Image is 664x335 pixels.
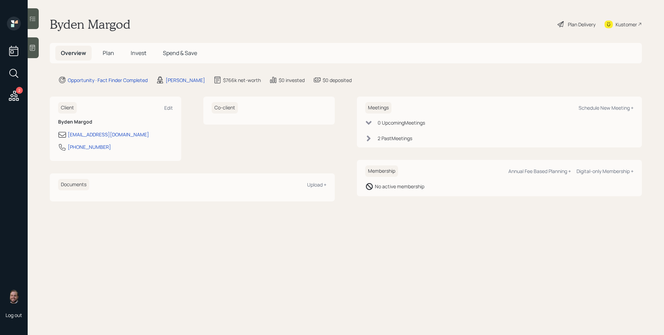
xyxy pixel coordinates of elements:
[323,76,352,84] div: $0 deposited
[375,183,424,190] div: No active membership
[163,49,197,57] span: Spend & Save
[508,168,571,174] div: Annual Fee Based Planning +
[616,21,637,28] div: Kustomer
[16,87,23,94] div: 2
[58,179,89,190] h6: Documents
[68,76,148,84] div: Opportunity · Fact Finder Completed
[131,49,146,57] span: Invest
[58,119,173,125] h6: Byden Margod
[378,135,412,142] div: 2 Past Meeting s
[307,181,326,188] div: Upload +
[365,165,398,177] h6: Membership
[378,119,425,126] div: 0 Upcoming Meeting s
[6,312,22,318] div: Log out
[50,17,130,32] h1: Byden Margod
[577,168,634,174] div: Digital-only Membership +
[68,131,149,138] div: [EMAIL_ADDRESS][DOMAIN_NAME]
[365,102,391,114] h6: Meetings
[279,76,305,84] div: $0 invested
[166,76,205,84] div: [PERSON_NAME]
[579,105,634,111] div: Schedule New Meeting +
[223,76,261,84] div: $766k net-worth
[212,102,238,114] h6: Co-client
[103,49,114,57] span: Plan
[58,102,77,114] h6: Client
[568,21,596,28] div: Plan Delivery
[61,49,86,57] span: Overview
[7,290,21,304] img: james-distasi-headshot.png
[68,143,111,151] div: [PHONE_NUMBER]
[164,105,173,111] div: Edit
